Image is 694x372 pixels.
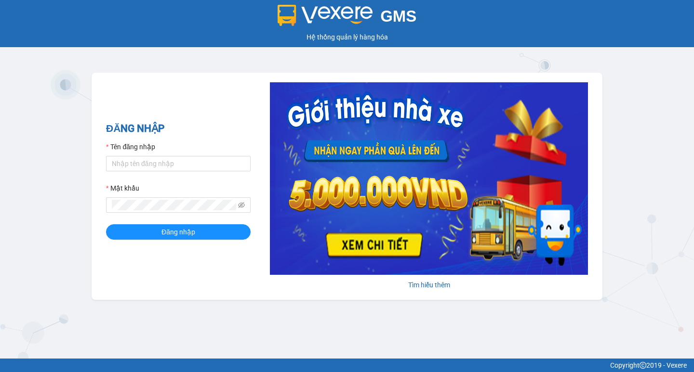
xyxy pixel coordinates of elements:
[106,141,155,152] label: Tên đăng nhập
[278,14,417,22] a: GMS
[106,121,251,137] h2: ĐĂNG NHẬP
[238,202,245,208] span: eye-invisible
[106,183,139,193] label: Mật khẩu
[278,5,373,26] img: logo 2
[2,32,692,42] div: Hệ thống quản lý hàng hóa
[112,200,236,210] input: Mật khẩu
[270,82,588,275] img: banner-0
[106,224,251,240] button: Đăng nhập
[270,280,588,290] div: Tìm hiểu thêm
[161,227,195,237] span: Đăng nhập
[640,362,646,369] span: copyright
[106,156,251,171] input: Tên đăng nhập
[7,360,687,371] div: Copyright 2019 - Vexere
[380,7,416,25] span: GMS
